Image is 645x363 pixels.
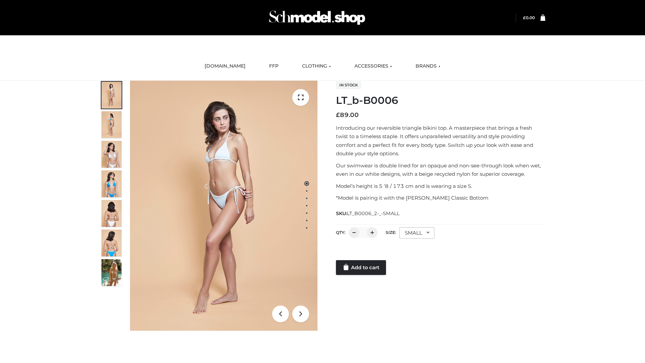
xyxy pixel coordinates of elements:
[523,15,535,20] bdi: 0.00
[297,59,336,74] a: CLOTHING
[336,81,361,89] span: In stock
[200,59,251,74] a: [DOMAIN_NAME]
[336,182,545,191] p: Model’s height is 5 ‘8 / 173 cm and is wearing a size S.
[101,200,122,227] img: ArielClassicBikiniTop_CloudNine_AzureSky_OW114ECO_7-scaled.jpg
[101,170,122,197] img: ArielClassicBikiniTop_CloudNine_AzureSky_OW114ECO_4-scaled.jpg
[336,230,345,235] label: QTY:
[267,4,368,31] img: Schmodel Admin 964
[336,94,545,107] h1: LT_b-B0006
[264,59,284,74] a: FFP
[336,209,400,217] span: SKU:
[101,111,122,138] img: ArielClassicBikiniTop_CloudNine_AzureSky_OW114ECO_2-scaled.jpg
[399,227,434,239] div: SMALL
[349,59,397,74] a: ACCESSORIES
[336,111,359,119] bdi: 89.00
[101,230,122,256] img: ArielClassicBikiniTop_CloudNine_AzureSky_OW114ECO_8-scaled.jpg
[130,81,317,331] img: ArielClassicBikiniTop_CloudNine_AzureSky_OW114ECO_1
[101,141,122,168] img: ArielClassicBikiniTop_CloudNine_AzureSky_OW114ECO_3-scaled.jpg
[336,161,545,178] p: Our swimwear is double lined for an opaque and non-see-through look when wet, even in our white d...
[523,15,526,20] span: £
[386,230,396,235] label: Size:
[347,210,399,216] span: LT_B0006_2-_-SMALL
[523,15,535,20] a: £0.00
[101,259,122,286] img: Arieltop_CloudNine_AzureSky2.jpg
[336,111,340,119] span: £
[336,124,545,158] p: Introducing our reversible triangle bikini top. A masterpiece that brings a fresh twist to a time...
[411,59,445,74] a: BRANDS
[336,194,545,202] p: *Model is pairing it with the [PERSON_NAME] Classic Bottom
[101,82,122,109] img: ArielClassicBikiniTop_CloudNine_AzureSky_OW114ECO_1-scaled.jpg
[336,260,386,275] a: Add to cart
